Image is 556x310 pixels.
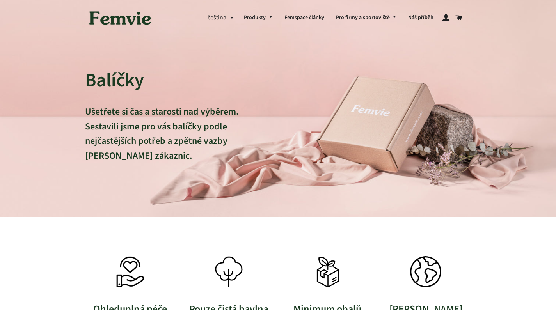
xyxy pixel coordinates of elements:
[279,8,330,28] a: Femspace články
[330,8,403,28] a: Pro firmy a sportoviště
[402,8,439,28] a: Náš příběh
[208,12,238,23] button: čeština
[238,8,279,28] a: Produkty
[85,105,259,178] p: Ušetřete si čas a starosti nad výběrem. Sestavili jsme pro vás balíčky podle nejčastějších potřeb...
[85,69,259,92] h2: Balíčky
[85,6,155,30] img: Femvie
